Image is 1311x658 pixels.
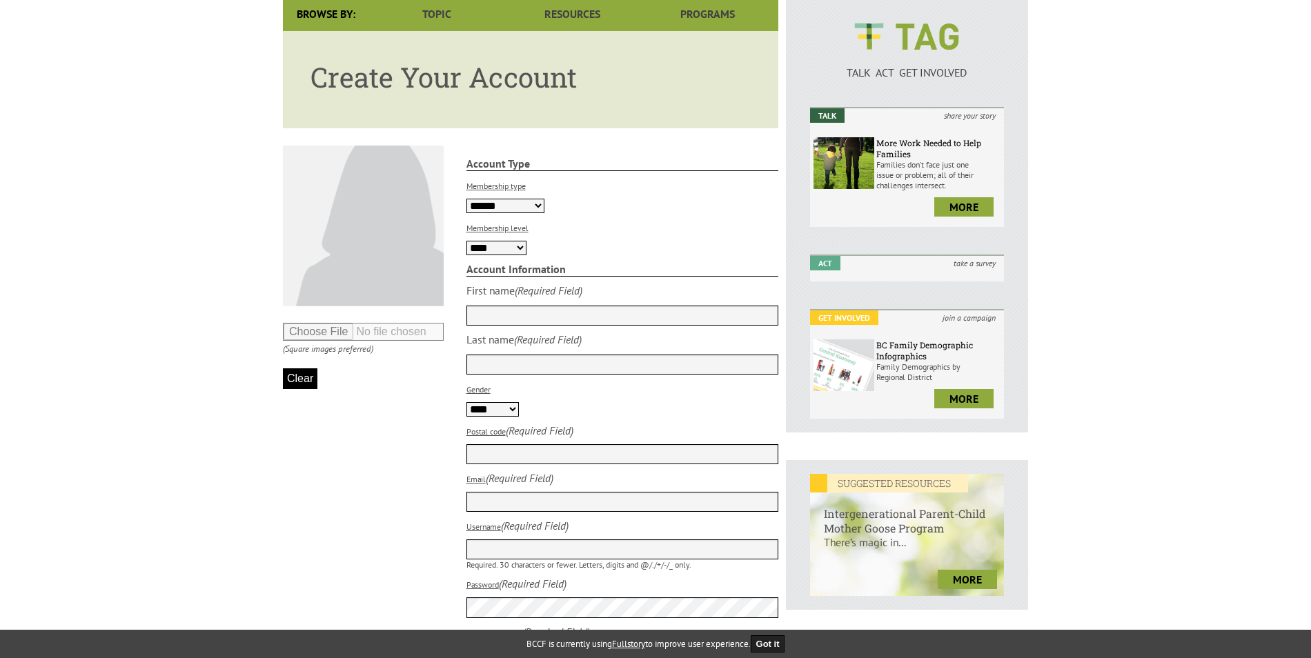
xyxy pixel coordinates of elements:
label: Username [466,521,501,532]
a: more [938,570,997,589]
button: Got it [751,635,785,652]
em: Act [810,256,840,270]
i: (Required Field) [522,625,590,639]
div: First name [466,283,515,297]
img: BCCF's TAG Logo [845,10,969,63]
em: Get Involved [810,310,878,325]
label: Password (again) [466,628,522,638]
i: (Required Field) [501,519,569,532]
button: Clear [283,368,317,389]
p: Required. 30 characters or fewer. Letters, digits and @/./+/-/_ only. [466,559,779,570]
i: (Required Field) [515,283,582,297]
img: Default User Photo [283,146,444,306]
i: (Required Field) [506,423,573,437]
p: Families don’t face just one issue or problem; all of their challenges intersect. [876,159,1000,190]
i: (Required Field) [486,471,553,485]
i: (Required Field) [499,577,566,590]
p: There’s magic in... [810,535,1004,563]
label: Password [466,579,499,590]
p: TALK ACT GET INVOLVED [810,66,1004,79]
label: Email [466,474,486,484]
strong: Account Type [466,157,779,171]
h6: More Work Needed to Help Families [876,137,1000,159]
div: Last name [466,332,514,346]
h6: BC Family Demographic Infographics [876,339,1000,361]
a: Fullstory [612,638,645,650]
label: Postal code [466,426,506,437]
label: Gender [466,384,491,395]
h6: Intergenerational Parent-Child Mother Goose Program [810,492,1004,535]
a: more [934,389,994,408]
em: SUGGESTED RESOURCES [810,474,968,492]
a: TALK ACT GET INVOLVED [810,52,1004,79]
label: Membership level [466,223,529,233]
strong: Account Information [466,262,779,277]
i: share your story [936,108,1004,123]
i: (Required Field) [514,332,582,346]
h1: Create Your Account [310,59,751,95]
p: Family Demographics by Regional District [876,361,1000,382]
i: join a campaign [934,310,1004,325]
i: (Square images preferred) [283,343,373,355]
i: take a survey [945,256,1004,270]
label: Membership type [466,181,526,191]
a: more [934,197,994,217]
em: Talk [810,108,845,123]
